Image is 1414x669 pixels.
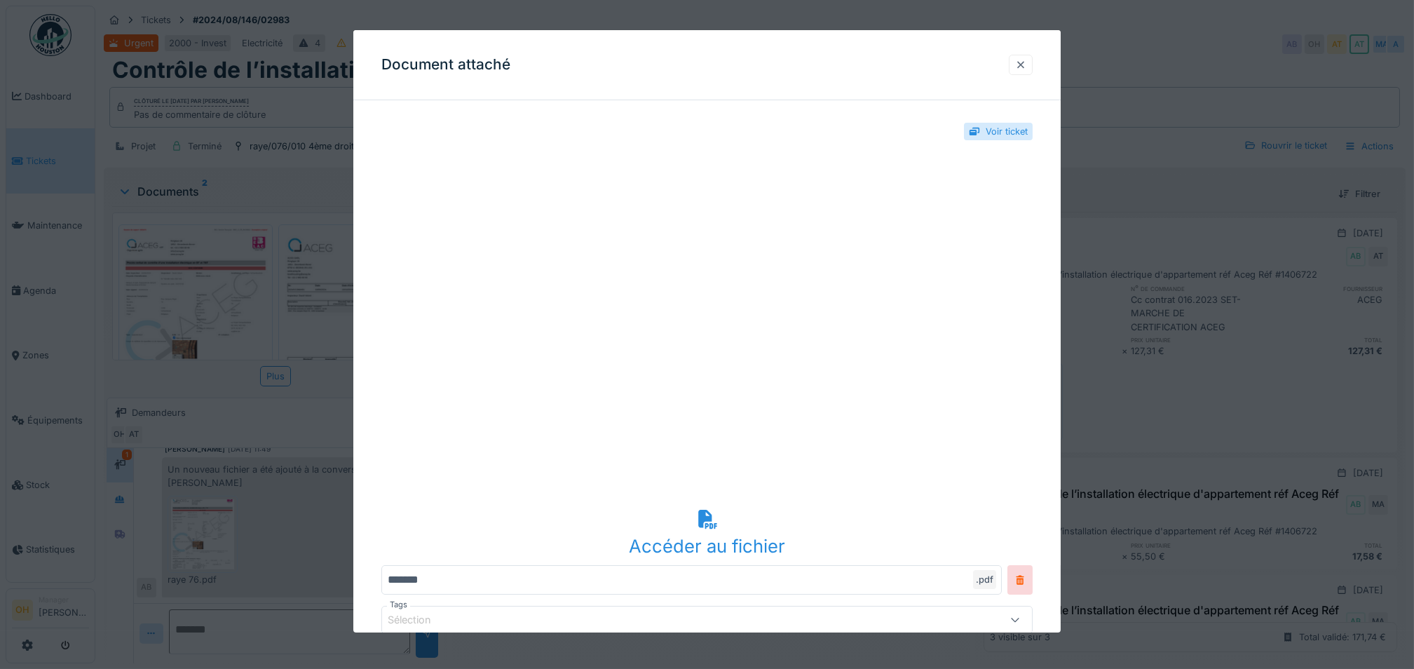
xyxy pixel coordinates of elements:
div: Sélection [388,612,451,628]
h3: Document attaché [381,56,510,74]
div: Accéder au fichier [381,533,1033,560]
div: Voir ticket [986,125,1028,138]
div: .pdf [973,570,996,589]
label: Tags [387,599,410,611]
